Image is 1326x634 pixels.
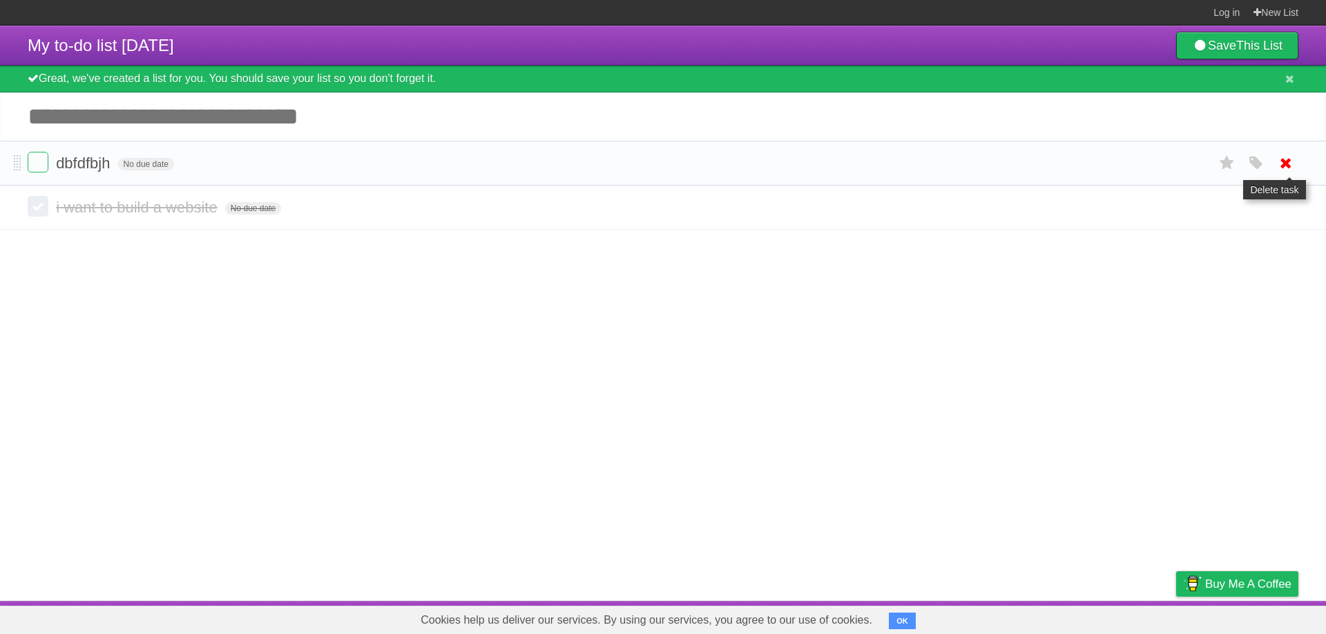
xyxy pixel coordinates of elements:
[1111,604,1142,631] a: Terms
[56,155,113,172] span: dbfdfbjh
[992,604,1021,631] a: About
[1176,571,1298,597] a: Buy me a coffee
[1236,39,1282,52] b: This List
[1158,604,1194,631] a: Privacy
[1214,152,1240,175] label: Star task
[1038,604,1094,631] a: Developers
[28,152,48,172] label: Done
[1183,572,1202,595] img: Buy me a coffee
[28,196,48,217] label: Done
[225,202,281,215] span: No due date
[28,36,174,55] span: My to-do list [DATE]
[889,613,916,629] button: OK
[1176,32,1298,59] a: SaveThis List
[118,158,174,170] span: No due date
[1205,572,1291,596] span: Buy me a coffee
[407,606,886,634] span: Cookies help us deliver our services. By using our services, you agree to our use of cookies.
[56,199,221,216] span: i want to build a website
[1211,604,1298,631] a: Suggest a feature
